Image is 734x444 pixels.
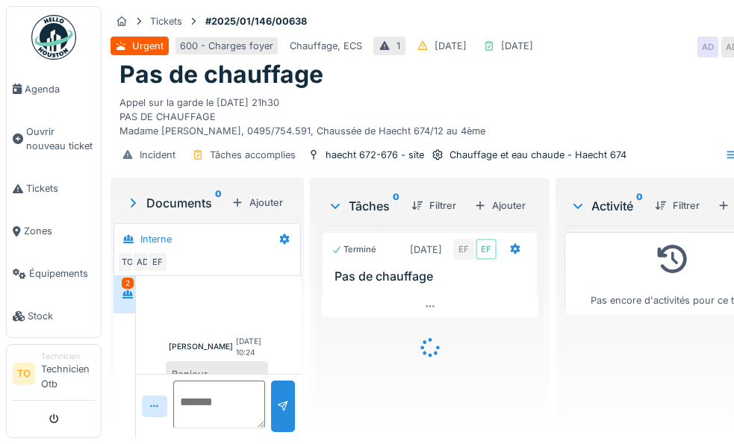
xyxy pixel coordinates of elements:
div: [DATE] [501,39,533,53]
li: Technicien Otb [41,351,95,397]
a: Ouvrir nouveau ticket [7,110,101,167]
div: EF [476,239,497,260]
a: Zones [7,210,101,252]
div: haecht 672-676 - site [326,148,424,162]
div: 1 [396,39,400,53]
div: 2 [122,278,134,289]
span: Stock [28,309,95,323]
div: Chauffage, ECS [290,39,362,53]
a: Tickets [7,167,101,210]
a: Stock [7,295,101,337]
a: Équipements [7,252,101,295]
div: Ajouter [226,193,289,213]
div: Technicien [41,351,95,362]
div: Interne [140,232,172,246]
li: TO [13,363,35,385]
div: Terminé [332,243,376,256]
div: AD [697,37,718,57]
div: Ajouter [468,196,532,216]
span: Agenda [25,82,95,96]
div: Activité [570,197,643,215]
div: 600 - Charges foyer [180,39,273,53]
div: Urgent [132,39,164,53]
span: Tickets [26,181,95,196]
div: [DATE] [410,243,442,257]
div: EF [147,251,168,272]
div: Chauffage et eau chaude - Haecht 674 [450,148,626,162]
div: EF [453,239,474,260]
div: Filtrer [405,196,462,216]
div: Incident [140,148,175,162]
div: Tâches [328,197,399,215]
div: Filtrer [649,196,706,216]
span: Ouvrir nouveau ticket [26,125,95,153]
div: TO [117,251,138,272]
sup: 0 [393,197,399,215]
div: [PERSON_NAME] [169,341,233,352]
h3: Pas de chauffage [335,269,531,284]
strong: #2025/01/146/00638 [199,14,313,28]
a: Agenda [7,68,101,110]
a: TO TechnicienTechnicien Otb [13,351,95,401]
span: Zones [24,224,95,238]
div: AD [132,251,153,272]
span: Équipements [29,266,95,281]
div: [DATE] [435,39,467,53]
div: Documents [125,194,226,212]
h1: Pas de chauffage [119,60,323,89]
sup: 0 [636,197,643,215]
img: Badge_color-CXgf-gQk.svg [31,15,76,60]
div: [DATE] 10:24 [236,336,268,359]
div: Tickets [150,14,182,28]
sup: 0 [215,194,222,212]
div: Tâches accomplies [210,148,296,162]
